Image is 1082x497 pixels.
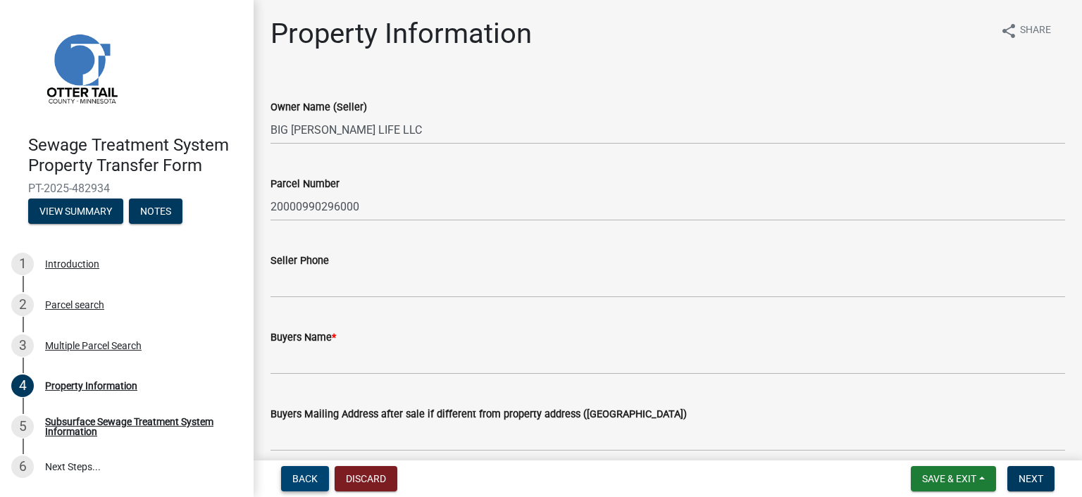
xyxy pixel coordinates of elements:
[1000,23,1017,39] i: share
[45,259,99,269] div: Introduction
[11,294,34,316] div: 2
[45,300,104,310] div: Parcel search
[270,333,336,343] label: Buyers Name
[129,206,182,218] wm-modal-confirm: Notes
[28,182,225,195] span: PT-2025-482934
[11,375,34,397] div: 4
[129,199,182,224] button: Notes
[270,17,532,51] h1: Property Information
[28,135,242,176] h4: Sewage Treatment System Property Transfer Form
[11,253,34,275] div: 1
[989,17,1062,44] button: shareShare
[28,199,123,224] button: View Summary
[270,103,367,113] label: Owner Name (Seller)
[270,410,687,420] label: Buyers Mailing Address after sale if different from property address ([GEOGRAPHIC_DATA])
[281,466,329,491] button: Back
[270,180,340,189] label: Parcel Number
[270,256,329,266] label: Seller Phone
[28,15,134,120] img: Otter Tail County, Minnesota
[335,466,397,491] button: Discard
[1007,466,1055,491] button: Next
[11,334,34,357] div: 3
[45,417,231,436] div: Subsurface Sewage Treatment System Information
[28,206,123,218] wm-modal-confirm: Summary
[292,473,318,484] span: Back
[1019,473,1043,484] span: Next
[922,473,976,484] span: Save & Exit
[1020,23,1051,39] span: Share
[911,466,996,491] button: Save & Exit
[45,341,142,351] div: Multiple Parcel Search
[11,415,34,438] div: 5
[11,455,34,478] div: 6
[45,381,137,391] div: Property Information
